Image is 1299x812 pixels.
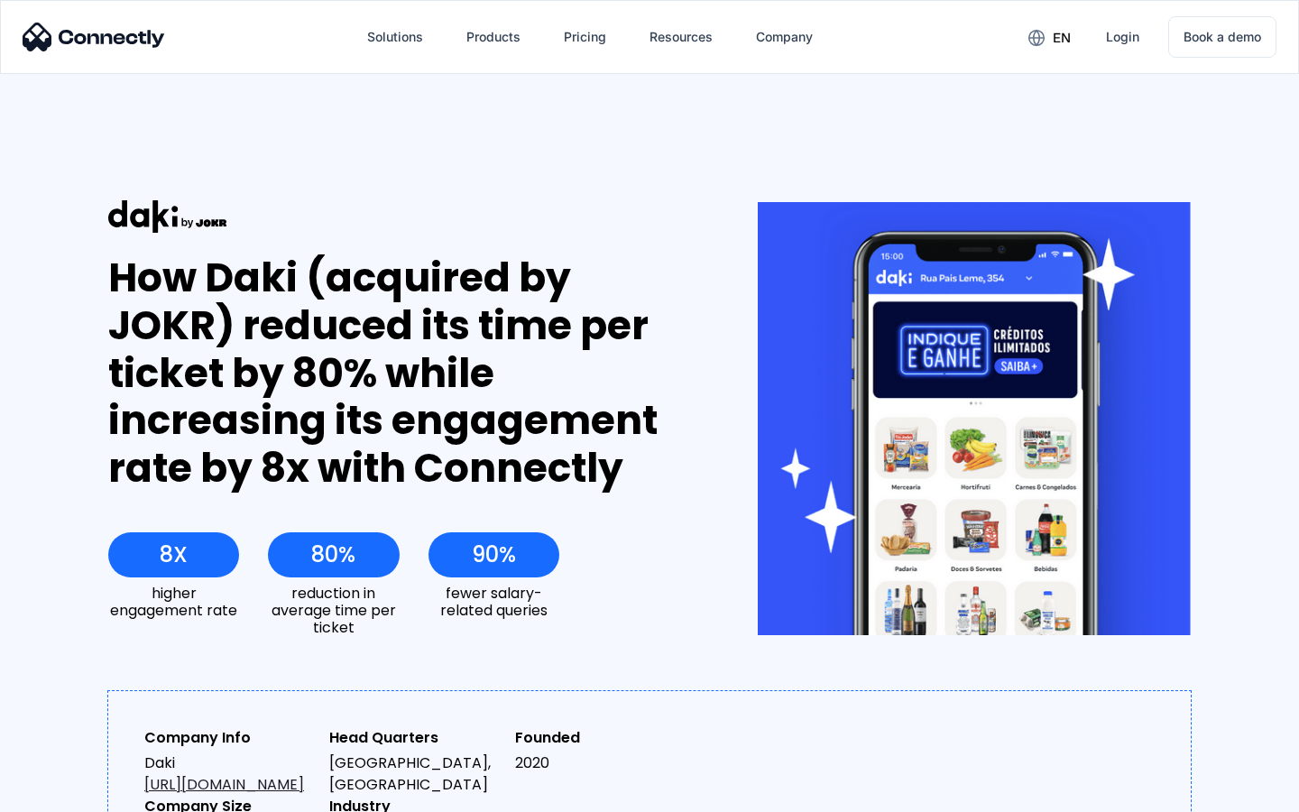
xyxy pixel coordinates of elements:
div: Solutions [367,24,423,50]
div: Founded [515,727,686,749]
div: Daki [144,752,315,796]
a: [URL][DOMAIN_NAME] [144,774,304,795]
div: 80% [311,542,355,567]
div: 2020 [515,752,686,774]
div: [GEOGRAPHIC_DATA], [GEOGRAPHIC_DATA] [329,752,500,796]
div: Login [1106,24,1139,50]
div: fewer salary-related queries [428,585,559,619]
ul: Language list [36,780,108,806]
div: Resources [649,24,713,50]
a: Login [1092,15,1154,59]
img: Connectly Logo [23,23,165,51]
a: Pricing [549,15,621,59]
div: reduction in average time per ticket [268,585,399,637]
div: higher engagement rate [108,585,239,619]
div: en [1053,25,1071,51]
div: Pricing [564,24,606,50]
div: Company Info [144,727,315,749]
div: Company [756,24,813,50]
aside: Language selected: English [18,780,108,806]
div: Products [466,24,521,50]
div: 90% [472,542,516,567]
div: How Daki (acquired by JOKR) reduced its time per ticket by 80% while increasing its engagement ra... [108,254,692,493]
a: Book a demo [1168,16,1276,58]
div: Head Quarters [329,727,500,749]
div: 8X [160,542,188,567]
